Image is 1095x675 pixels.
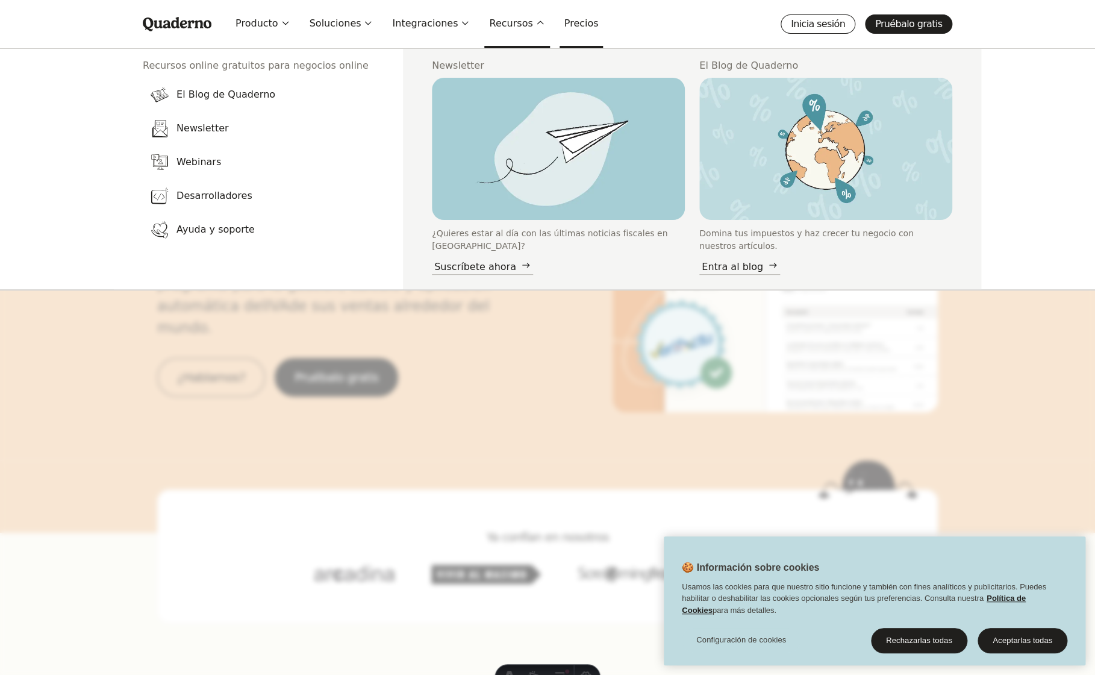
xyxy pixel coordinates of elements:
[699,260,780,275] div: Entra al blog
[699,78,952,220] img: Illustration of Worldwide Tax Guides
[699,78,952,275] a: Illustration of Worldwide Tax GuidesDomina tus impuestos y haz crecer tu negocio con nuestros art...
[432,78,685,275] a: Paper plain illustration¿Quieres estar al día con las últimas noticias fiscales en [GEOGRAPHIC_DA...
[432,58,685,73] h2: Newsletter
[781,14,855,34] a: Inicia sesión
[143,78,374,111] a: El Blog de Quaderno
[664,536,1085,665] div: 🍪 Información sobre cookies
[143,111,374,145] a: Newsletter
[432,227,685,253] p: ¿Quieres estar al día con las últimas noticias fiscales en [GEOGRAPHIC_DATA]?
[699,227,952,253] p: Domina tus impuestos y haz crecer tu negocio con nuestros artículos.
[176,189,367,203] h3: Desarrolladores
[176,121,367,136] h3: Newsletter
[664,581,1085,623] div: Usamos las cookies para que nuestro sitio funcione y también con fines analíticos y publicitarios...
[432,260,533,275] div: Suscríbete ahora
[176,87,367,102] h3: El Blog de Quaderno
[664,536,1085,665] div: Cookie banner
[143,145,374,179] a: Webinars
[664,560,819,581] h2: 🍪 Información sobre cookies
[176,155,367,169] h3: Webinars
[176,222,367,237] h3: Ayuda y soporte
[143,58,374,73] h2: Recursos online gratuitos para negocios online
[865,14,952,34] a: Pruébalo gratis
[871,628,967,653] button: Rechazarlas todas
[682,628,800,652] button: Configuración de cookies
[682,594,1026,615] a: Política de Cookies
[143,213,374,246] a: Ayuda y soporte
[143,179,374,213] a: Desarrolladores
[978,628,1067,653] button: Aceptarlas todas
[699,58,952,73] h2: El Blog de Quaderno
[432,78,685,220] img: Paper plain illustration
